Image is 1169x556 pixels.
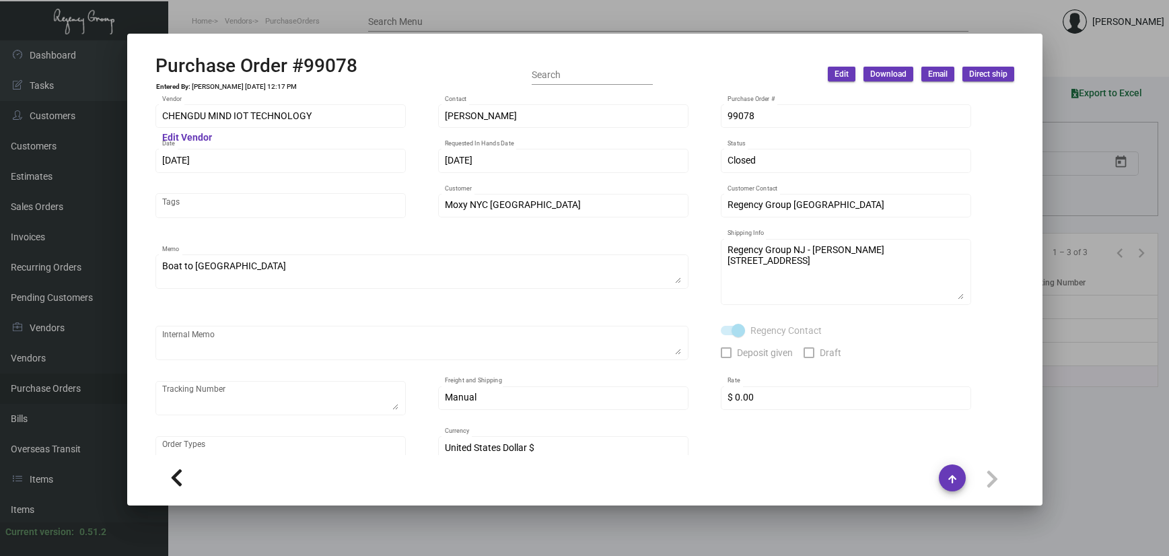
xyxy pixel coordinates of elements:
span: Deposit given [737,345,793,361]
span: Manual [445,392,476,403]
span: Regency Contact [750,322,822,339]
span: Download [870,69,907,80]
button: Download [863,67,913,81]
div: Current version: [5,525,74,539]
span: Email [928,69,948,80]
span: Draft [820,345,841,361]
button: Email [921,67,954,81]
button: Direct ship [962,67,1014,81]
span: Edit [835,69,849,80]
button: Edit [828,67,855,81]
h2: Purchase Order #99078 [155,55,357,77]
span: Direct ship [969,69,1007,80]
mat-hint: Edit Vendor [162,133,212,143]
div: 0.51.2 [79,525,106,539]
td: [PERSON_NAME] [DATE] 12:17 PM [191,83,297,91]
td: Entered By: [155,83,191,91]
span: Closed [728,155,756,166]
